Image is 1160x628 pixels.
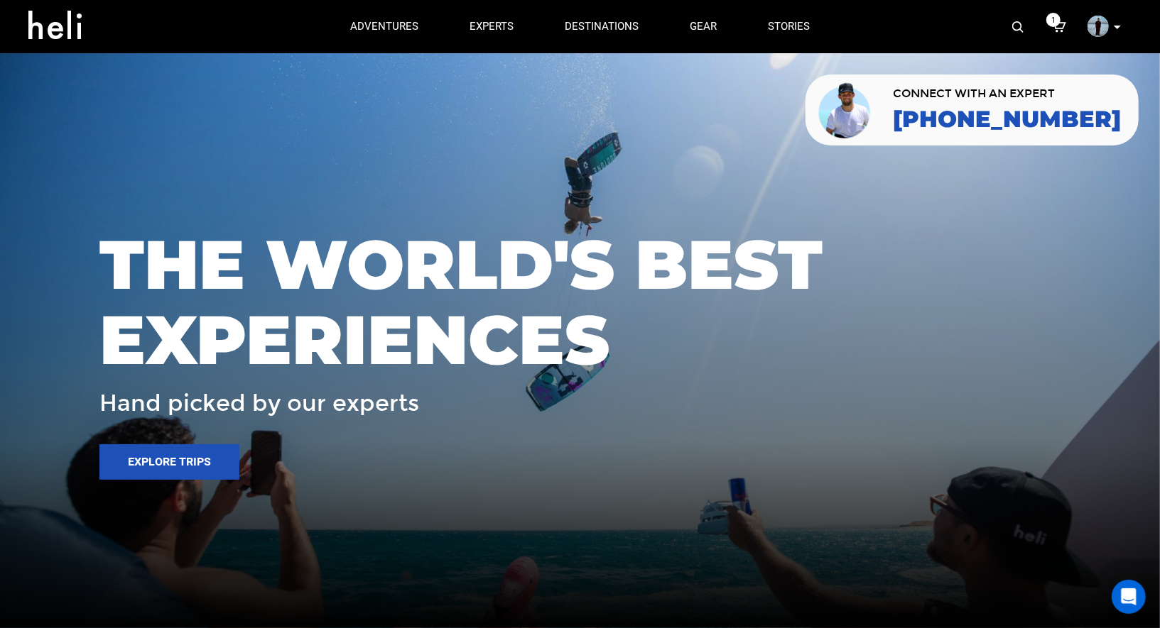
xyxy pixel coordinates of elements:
span: CONNECT WITH AN EXPERT [893,88,1121,99]
p: experts [470,19,514,34]
button: Explore Trips [99,444,239,480]
img: profile_pic_8baee476a26737f4d561a61e61a57d28.png [1088,16,1109,37]
p: adventures [350,19,418,34]
span: Hand picked by our experts [99,391,419,416]
img: search-bar-icon.svg [1012,21,1024,33]
p: destinations [565,19,639,34]
span: 1 [1046,13,1061,27]
div: Open Intercom Messenger [1112,580,1146,614]
img: contact our team [816,80,875,140]
a: [PHONE_NUMBER] [893,106,1121,132]
span: THE WORLD'S BEST EXPERIENCES [99,227,1061,377]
